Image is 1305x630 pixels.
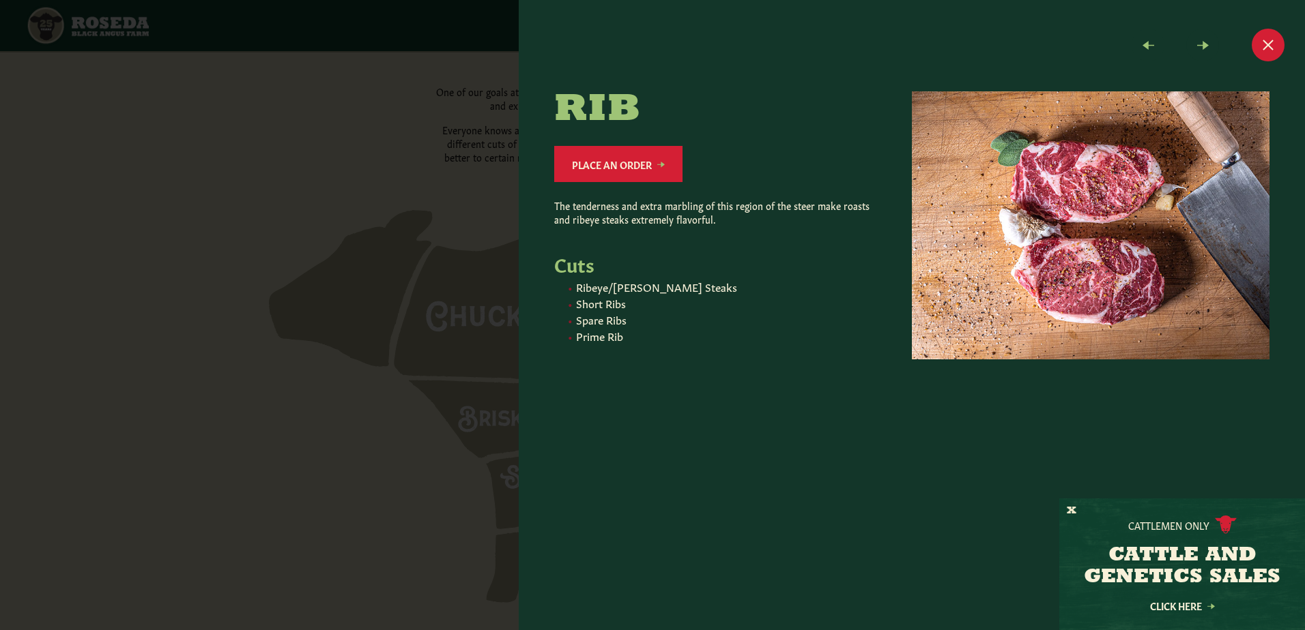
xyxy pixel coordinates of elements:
li: Short Ribs [576,296,879,310]
button: X [1067,504,1076,518]
li: Spare Ribs [576,312,879,326]
a: Place an Order [554,146,683,182]
p: Cattlemen Only [1128,518,1209,532]
a: Click Here [1121,601,1244,610]
img: cattle-icon.svg [1215,515,1237,534]
h5: Cuts [554,253,879,274]
button: Close modal [1252,29,1285,61]
p: The tenderness and extra marbling of this region of the steer make roasts and ribeye steaks extre... [554,198,879,226]
li: Ribeye/[PERSON_NAME] Steaks [576,280,879,293]
h2: Rib [554,91,879,130]
li: Prime Rib [576,329,879,342]
h3: CATTLE AND GENETICS SALES [1076,545,1288,588]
